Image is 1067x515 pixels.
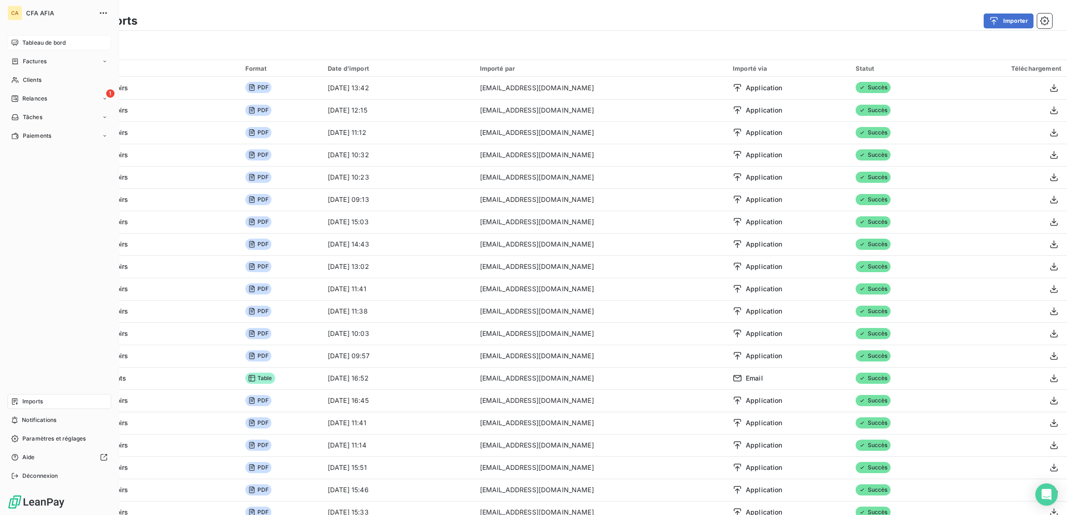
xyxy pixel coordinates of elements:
td: [EMAIL_ADDRESS][DOMAIN_NAME] [474,211,727,233]
span: Application [746,240,783,249]
div: Date d’import [328,65,469,72]
span: PDF [245,417,271,428]
span: Application [746,128,783,137]
span: Application [746,441,783,450]
div: CA [7,6,22,20]
td: [DATE] 09:13 [322,188,474,211]
span: PDF [245,440,271,451]
td: [EMAIL_ADDRESS][DOMAIN_NAME] [474,144,727,166]
td: [DATE] 10:03 [322,322,474,345]
td: [DATE] 15:46 [322,479,474,501]
td: [DATE] 16:45 [322,389,474,412]
span: PDF [245,350,271,361]
span: Succès [856,283,891,294]
span: Succès [856,440,891,451]
td: [EMAIL_ADDRESS][DOMAIN_NAME] [474,479,727,501]
span: PDF [245,484,271,495]
span: PDF [245,127,271,138]
div: Importé via [733,65,844,72]
span: Application [746,106,783,115]
td: [EMAIL_ADDRESS][DOMAIN_NAME] [474,99,727,121]
td: [DATE] 15:03 [322,211,474,233]
span: Succès [856,239,891,250]
td: [EMAIL_ADDRESS][DOMAIN_NAME] [474,166,727,188]
td: [DATE] 10:23 [322,166,474,188]
span: Application [746,351,783,361]
td: [EMAIL_ADDRESS][DOMAIN_NAME] [474,233,727,255]
td: [DATE] 11:41 [322,412,474,434]
span: Succès [856,82,891,93]
span: Tâches [23,113,42,121]
span: Succès [856,484,891,495]
td: [DATE] 13:02 [322,255,474,278]
td: [EMAIL_ADDRESS][DOMAIN_NAME] [474,456,727,479]
span: Email [746,374,763,383]
span: Application [746,150,783,160]
span: Application [746,396,783,405]
span: Déconnexion [22,472,58,480]
span: PDF [245,261,271,272]
span: Succès [856,373,891,384]
div: Téléchargement [948,65,1061,72]
td: [EMAIL_ADDRESS][DOMAIN_NAME] [474,367,727,389]
span: PDF [245,306,271,317]
span: PDF [245,194,271,205]
td: [EMAIL_ADDRESS][DOMAIN_NAME] [474,188,727,211]
span: Succès [856,194,891,205]
span: PDF [245,216,271,227]
span: PDF [245,283,271,294]
td: [DATE] 16:52 [322,367,474,389]
span: PDF [245,149,271,161]
span: Application [746,173,783,182]
span: Succès [856,328,891,339]
span: Succès [856,395,891,406]
td: [EMAIL_ADDRESS][DOMAIN_NAME] [474,434,727,456]
span: Tableau de bord [22,39,66,47]
span: Succès [856,127,891,138]
td: [DATE] 15:51 [322,456,474,479]
td: [EMAIL_ADDRESS][DOMAIN_NAME] [474,278,727,300]
td: [EMAIL_ADDRESS][DOMAIN_NAME] [474,121,727,144]
div: Format [245,65,317,72]
span: Relances [22,94,47,103]
td: [EMAIL_ADDRESS][DOMAIN_NAME] [474,255,727,278]
span: PDF [245,462,271,473]
td: [EMAIL_ADDRESS][DOMAIN_NAME] [474,412,727,434]
div: Statut [856,65,938,72]
span: Succès [856,306,891,317]
a: Aide [7,450,111,465]
td: [EMAIL_ADDRESS][DOMAIN_NAME] [474,345,727,367]
span: Paramètres et réglages [22,435,86,443]
span: Application [746,217,783,227]
span: CFA AFIA [26,9,93,17]
span: Imports [22,397,43,406]
td: [EMAIL_ADDRESS][DOMAIN_NAME] [474,389,727,412]
td: [DATE] 11:14 [322,434,474,456]
span: Application [746,418,783,428]
td: [DATE] 11:12 [322,121,474,144]
span: PDF [245,239,271,250]
span: Succès [856,172,891,183]
span: Succès [856,462,891,473]
td: [DATE] 11:41 [322,278,474,300]
div: Importé par [480,65,722,72]
span: PDF [245,395,271,406]
span: Succès [856,105,891,116]
span: Table [245,373,275,384]
span: PDF [245,105,271,116]
td: [DATE] 09:57 [322,345,474,367]
span: Clients [23,76,41,84]
div: Open Intercom Messenger [1035,483,1058,506]
span: Succès [856,261,891,272]
span: Paiements [23,132,51,140]
td: [DATE] 13:42 [322,77,474,99]
td: [DATE] 11:38 [322,300,474,322]
td: [DATE] 12:15 [322,99,474,121]
span: Application [746,485,783,495]
td: [DATE] 10:32 [322,144,474,166]
span: Application [746,329,783,338]
td: [DATE] 14:43 [322,233,474,255]
span: Succès [856,149,891,161]
td: [EMAIL_ADDRESS][DOMAIN_NAME] [474,300,727,322]
div: Import [45,64,234,73]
